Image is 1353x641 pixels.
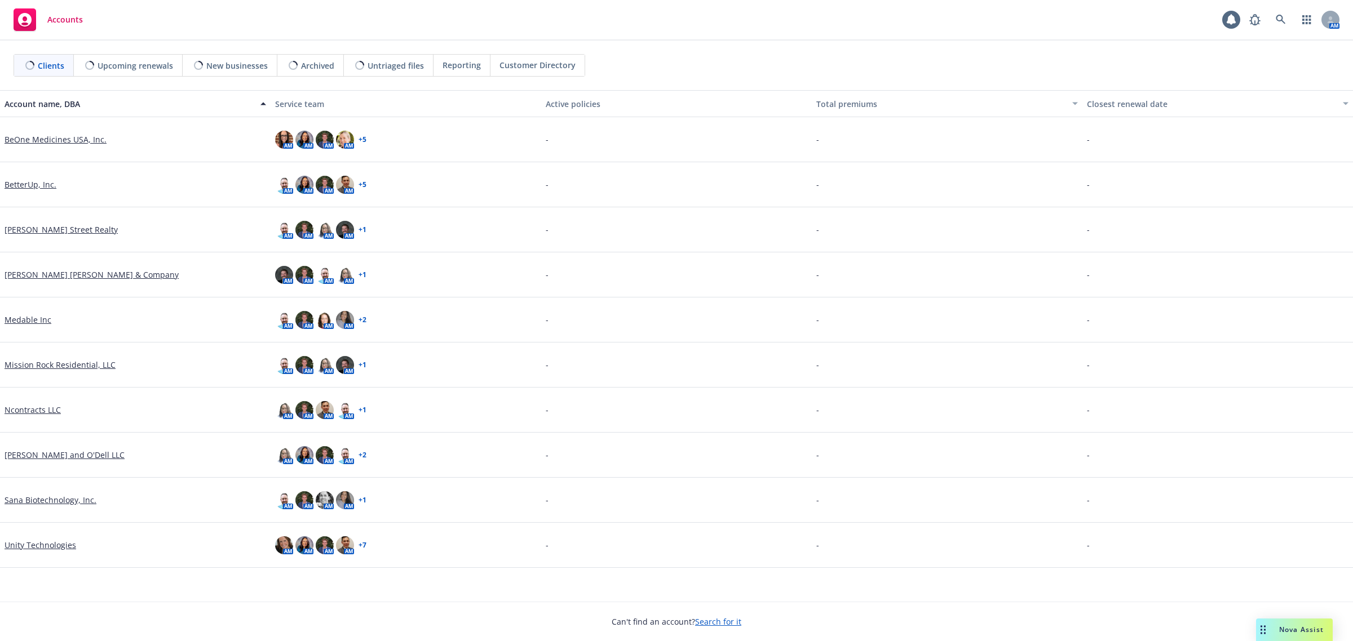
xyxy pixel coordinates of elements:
[295,266,313,284] img: photo
[1087,133,1090,145] span: -
[816,133,819,145] span: -
[546,269,549,281] span: -
[816,449,819,461] span: -
[336,536,354,554] img: photo
[1270,8,1292,31] a: Search
[5,449,125,461] a: [PERSON_NAME] and O'Dell LLC
[359,271,366,278] a: + 1
[546,359,549,371] span: -
[295,446,313,464] img: photo
[359,317,366,323] a: + 2
[275,176,293,194] img: photo
[816,98,1065,110] div: Total premiums
[295,176,313,194] img: photo
[1087,359,1090,371] span: -
[1295,8,1318,31] a: Switch app
[5,539,76,551] a: Unity Technologies
[336,176,354,194] img: photo
[336,131,354,149] img: photo
[316,491,334,509] img: photo
[1087,314,1090,326] span: -
[295,356,313,374] img: photo
[5,494,96,506] a: Sana Biotechnology, Inc.
[275,311,293,329] img: photo
[301,60,334,72] span: Archived
[546,314,549,326] span: -
[1256,618,1270,641] div: Drag to move
[5,314,51,326] a: Medable Inc
[1244,8,1266,31] a: Report a Bug
[1087,224,1090,235] span: -
[359,362,366,368] a: + 1
[98,60,173,72] span: Upcoming renewals
[359,407,366,413] a: + 1
[275,98,537,110] div: Service team
[546,224,549,235] span: -
[1279,625,1324,634] span: Nova Assist
[5,404,61,416] a: Ncontracts LLC
[295,401,313,419] img: photo
[316,356,334,374] img: photo
[336,356,354,374] img: photo
[316,536,334,554] img: photo
[275,356,293,374] img: photo
[336,491,354,509] img: photo
[816,314,819,326] span: -
[38,60,64,72] span: Clients
[275,401,293,419] img: photo
[359,542,366,549] a: + 7
[443,59,481,71] span: Reporting
[816,539,819,551] span: -
[275,131,293,149] img: photo
[9,4,87,35] a: Accounts
[5,359,116,371] a: Mission Rock Residential, LLC
[546,449,549,461] span: -
[275,491,293,509] img: photo
[316,131,334,149] img: photo
[5,224,118,235] a: [PERSON_NAME] Street Realty
[812,90,1082,117] button: Total premiums
[295,491,313,509] img: photo
[612,616,741,627] span: Can't find an account?
[1087,404,1090,416] span: -
[368,60,424,72] span: Untriaged files
[295,221,313,239] img: photo
[546,539,549,551] span: -
[1087,539,1090,551] span: -
[546,494,549,506] span: -
[336,446,354,464] img: photo
[546,98,807,110] div: Active policies
[359,497,366,504] a: + 1
[316,176,334,194] img: photo
[1087,494,1090,506] span: -
[47,15,83,24] span: Accounts
[546,179,549,190] span: -
[295,131,313,149] img: photo
[359,136,366,143] a: + 5
[275,221,293,239] img: photo
[275,266,293,284] img: photo
[275,536,293,554] img: photo
[316,446,334,464] img: photo
[316,266,334,284] img: photo
[275,446,293,464] img: photo
[359,181,366,188] a: + 5
[316,221,334,239] img: photo
[1256,618,1333,641] button: Nova Assist
[271,90,541,117] button: Service team
[1082,90,1353,117] button: Closest renewal date
[695,616,741,627] a: Search for it
[336,401,354,419] img: photo
[336,266,354,284] img: photo
[295,536,313,554] img: photo
[359,226,366,233] a: + 1
[546,133,549,145] span: -
[816,494,819,506] span: -
[5,269,179,281] a: [PERSON_NAME] [PERSON_NAME] & Company
[816,179,819,190] span: -
[1087,98,1336,110] div: Closest renewal date
[541,90,812,117] button: Active policies
[316,311,334,329] img: photo
[5,179,56,190] a: BetterUp, Inc.
[546,404,549,416] span: -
